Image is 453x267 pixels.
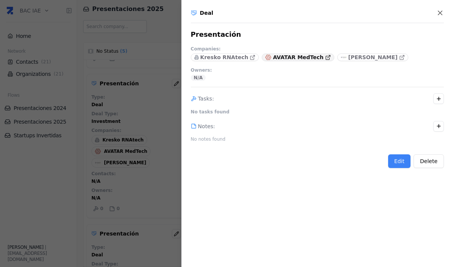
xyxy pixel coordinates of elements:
button: Delete [414,154,444,168]
p: Companies : [191,46,221,52]
button: Edit [388,154,411,168]
p: [PERSON_NAME] [348,53,398,61]
a: [PERSON_NAME] [337,53,408,61]
img: AVATAR MedTech [265,54,271,60]
p: Deal [200,9,213,17]
a: Kresko RNAtech [191,53,259,61]
p: Tasks : [198,95,214,102]
p: No notes found [191,136,226,142]
h2: Presentación [191,29,241,40]
a: AVATAR MedTech [262,53,334,61]
p: No tasks found [191,109,230,115]
img: AVEDIAN [341,54,347,60]
p: Kresko RNAtech [200,53,249,61]
p: AVATAR MedTech [273,53,323,61]
p: N/A [194,75,203,81]
p: Notes : [198,123,215,130]
p: Owners : [191,67,212,73]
